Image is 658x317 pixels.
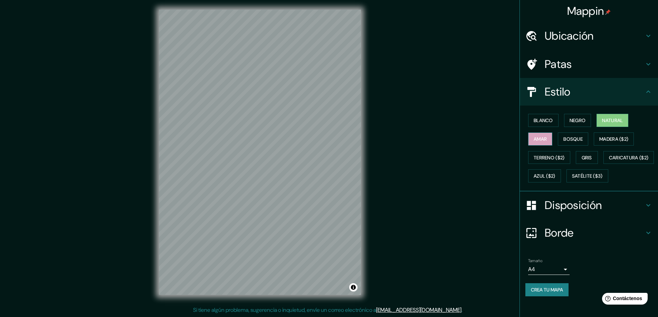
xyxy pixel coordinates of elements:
font: Blanco [534,117,553,123]
canvas: Mapa [159,10,361,295]
font: . [462,306,464,314]
font: Borde [545,226,574,240]
img: pin-icon.png [605,9,611,15]
div: Borde [520,219,658,247]
font: Amar [534,136,547,142]
button: Negro [564,114,591,127]
button: Natural [597,114,628,127]
font: Crea tu mapa [531,287,563,293]
font: Tamaño [528,258,542,264]
font: Disposición [545,198,602,212]
button: Crea tu mapa [525,283,569,296]
font: . [464,306,465,314]
font: Natural [602,117,623,123]
div: Ubicación [520,22,658,50]
button: Activar o desactivar atribución [349,283,357,291]
button: Caricatura ($2) [603,151,654,164]
button: Gris [576,151,598,164]
a: [EMAIL_ADDRESS][DOMAIN_NAME] [376,306,461,314]
button: Bosque [558,132,588,146]
div: Patas [520,50,658,78]
font: Si tiene algún problema, sugerencia o inquietud, envíe un correo electrónico a [193,306,376,314]
font: Bosque [563,136,583,142]
div: Estilo [520,78,658,106]
button: Madera ($2) [594,132,634,146]
button: Blanco [528,114,559,127]
iframe: Lanzador de widgets de ayuda [597,290,650,309]
font: Negro [570,117,586,123]
font: Gris [582,155,592,161]
font: Ubicación [545,29,594,43]
font: Mappin [567,4,604,18]
div: A4 [528,264,570,275]
button: Terreno ($2) [528,151,570,164]
font: Estilo [545,85,571,99]
button: Satélite ($3) [566,169,608,182]
font: Caricatura ($2) [609,155,649,161]
font: Patas [545,57,572,71]
font: A4 [528,266,535,273]
button: Amar [528,132,552,146]
font: Terreno ($2) [534,155,565,161]
font: . [461,306,462,314]
button: Azul ($2) [528,169,561,182]
font: Madera ($2) [599,136,628,142]
font: Satélite ($3) [572,173,603,179]
font: Azul ($2) [534,173,555,179]
div: Disposición [520,191,658,219]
